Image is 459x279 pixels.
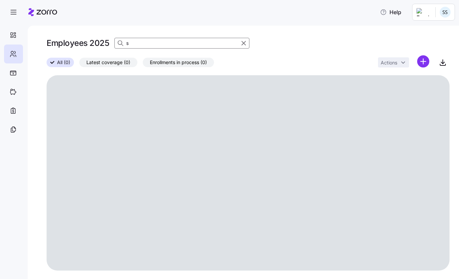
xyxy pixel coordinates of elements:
h1: Employees 2025 [47,38,109,48]
span: Help [380,8,401,16]
span: Actions [381,60,397,65]
span: Latest coverage (0) [86,58,130,67]
button: Help [375,5,407,19]
button: Actions [378,57,409,67]
span: All (0) [57,58,70,67]
img: b3a65cbeab486ed89755b86cd886e362 [440,7,451,18]
svg: add icon [417,55,429,67]
img: Employer logo [416,8,430,16]
span: Enrollments in process (0) [150,58,207,67]
input: Search Employees [114,38,249,49]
